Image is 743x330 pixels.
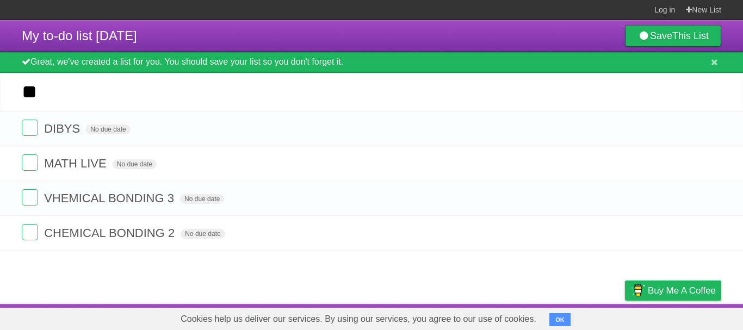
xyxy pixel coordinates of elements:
label: Done [22,120,38,136]
span: No due date [86,124,130,134]
a: About [480,307,503,327]
span: Buy me a coffee [648,281,716,300]
span: No due date [180,194,224,204]
span: DIBYS [44,122,83,135]
a: Terms [574,307,598,327]
span: No due date [113,159,157,169]
span: CHEMICAL BONDING 2 [44,226,177,240]
span: VHEMICAL BONDING 3 [44,191,177,205]
label: Done [22,224,38,240]
span: MATH LIVE [44,157,109,170]
b: This List [672,30,709,41]
a: Buy me a coffee [625,281,721,301]
span: My to-do list [DATE] [22,28,137,43]
a: Privacy [611,307,639,327]
img: Buy me a coffee [630,281,645,300]
button: OK [549,313,571,326]
label: Done [22,189,38,206]
span: No due date [181,229,225,239]
span: Cookies help us deliver our services. By using our services, you agree to our use of cookies. [170,308,547,330]
label: Done [22,154,38,171]
a: Suggest a feature [653,307,721,327]
a: Developers [516,307,560,327]
a: SaveThis List [625,25,721,47]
